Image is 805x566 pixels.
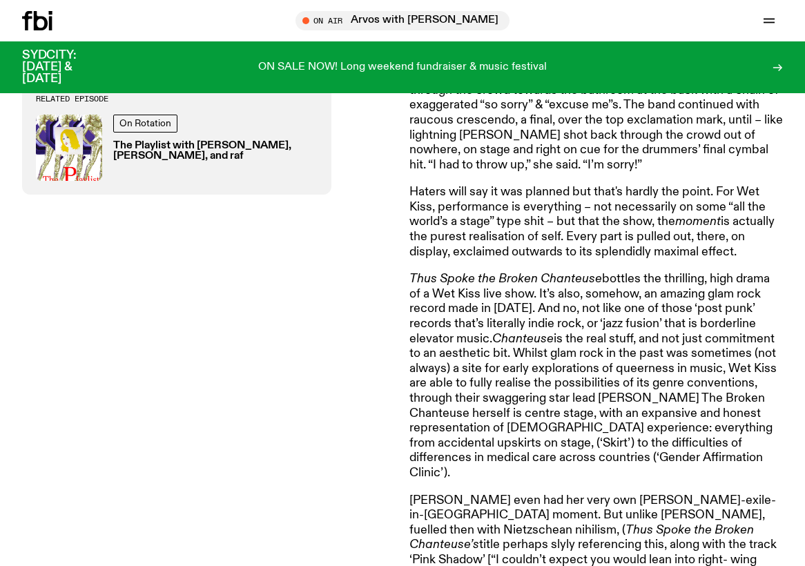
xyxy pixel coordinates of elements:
p: bottles the thrilling, high drama of a Wet Kiss live show. It’s also, somehow, an amazing glam ro... [409,272,783,480]
em: Thus Spoke the Broken Chanteuse [409,273,602,285]
h3: The Playlist with [PERSON_NAME], [PERSON_NAME], and raf [113,141,318,162]
p: Haters will say it was planned but that's hardly the point. For Wet Kiss, performance is everythi... [409,185,783,260]
a: On RotationThe Playlist with [PERSON_NAME], [PERSON_NAME], and raf [36,115,318,181]
p: ON SALE NOW! Long weekend fundraiser & music festival [258,61,547,74]
em: moment [675,215,721,228]
p: frontwoman [PERSON_NAME] O dramatically excused herself off stage: careening, pushing through the... [409,54,783,173]
em: Chanteuse [492,333,554,345]
button: On AirArvos with [PERSON_NAME] [295,11,510,30]
h3: Related Episode [36,95,318,103]
h3: SYDCITY: [DATE] & [DATE] [22,50,110,85]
